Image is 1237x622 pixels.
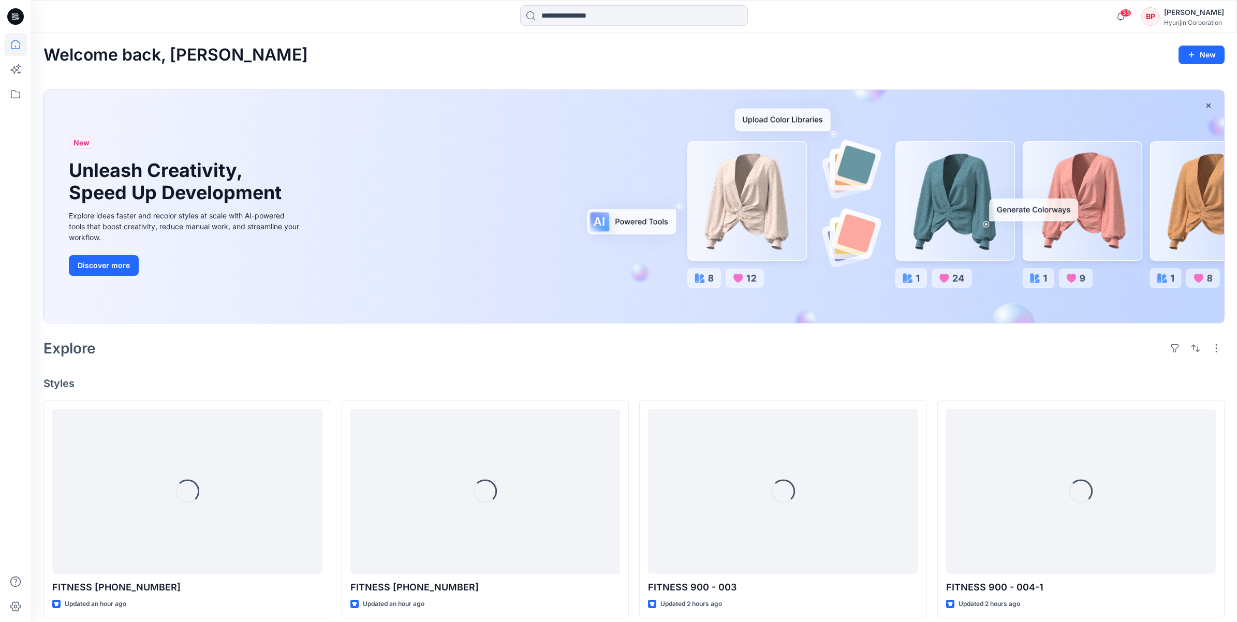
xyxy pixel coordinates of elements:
[660,599,722,610] p: Updated 2 hours ago
[69,159,286,204] h1: Unleash Creativity, Speed Up Development
[65,599,126,610] p: Updated an hour ago
[52,580,322,595] p: FITNESS [PHONE_NUMBER]
[43,46,308,65] h2: Welcome back, [PERSON_NAME]
[1164,6,1224,19] div: [PERSON_NAME]
[1120,9,1131,17] span: 35
[69,255,302,276] a: Discover more
[43,340,96,357] h2: Explore
[73,137,90,149] span: New
[350,580,621,595] p: FITNESS [PHONE_NUMBER]
[363,599,424,610] p: Updated an hour ago
[946,580,1216,595] p: FITNESS 900 - 004-1
[1179,46,1225,64] button: New
[43,377,1225,390] h4: Styles
[1141,7,1160,26] div: BP
[69,210,302,243] div: Explore ideas faster and recolor styles at scale with AI-powered tools that boost creativity, red...
[1164,19,1224,26] div: Hyunjin Corporation
[959,599,1020,610] p: Updated 2 hours ago
[648,580,918,595] p: FITNESS 900 - 003
[69,255,139,276] button: Discover more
